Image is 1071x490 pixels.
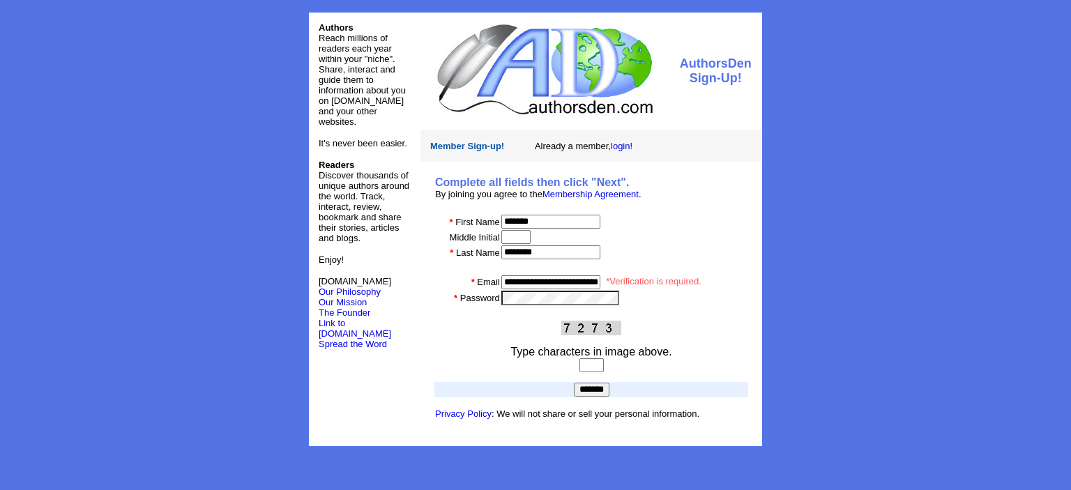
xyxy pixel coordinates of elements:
a: Privacy Policy [435,408,492,419]
a: Membership Agreement [542,189,639,199]
a: Link to [DOMAIN_NAME] [319,318,391,339]
a: The Founder [319,307,370,318]
font: Email [477,277,500,287]
font: Reach millions of readers each year within your "niche". Share, interact and guide them to inform... [319,33,406,127]
font: Already a member, [535,141,632,151]
font: Last Name [456,247,500,258]
font: Spread the Word [319,339,387,349]
font: *Verification is required. [606,276,701,286]
a: Our Mission [319,297,367,307]
font: Middle Initial [450,232,500,243]
font: Authors [319,22,354,33]
font: Password [460,293,500,303]
b: Readers [319,160,354,170]
img: logo.jpg [434,22,655,116]
a: Spread the Word [319,337,387,349]
b: Complete all fields then click "Next". [435,176,629,188]
font: : We will not share or sell your personal information. [435,408,699,419]
font: [DOMAIN_NAME] [319,276,391,297]
font: Type characters in image above. [510,346,671,358]
font: Member Sign-up! [430,141,504,151]
a: Our Philosophy [319,286,381,297]
font: Discover thousands of unique authors around the world. Track, interact, review, bookmark and shar... [319,160,409,243]
img: This Is CAPTCHA Image [561,321,621,335]
font: Enjoy! [319,254,344,265]
font: It's never been easier. [319,138,407,148]
font: By joining you agree to the . [435,189,641,199]
a: login! [611,141,632,151]
font: First Name [455,217,500,227]
font: AuthorsDen Sign-Up! [680,56,752,85]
